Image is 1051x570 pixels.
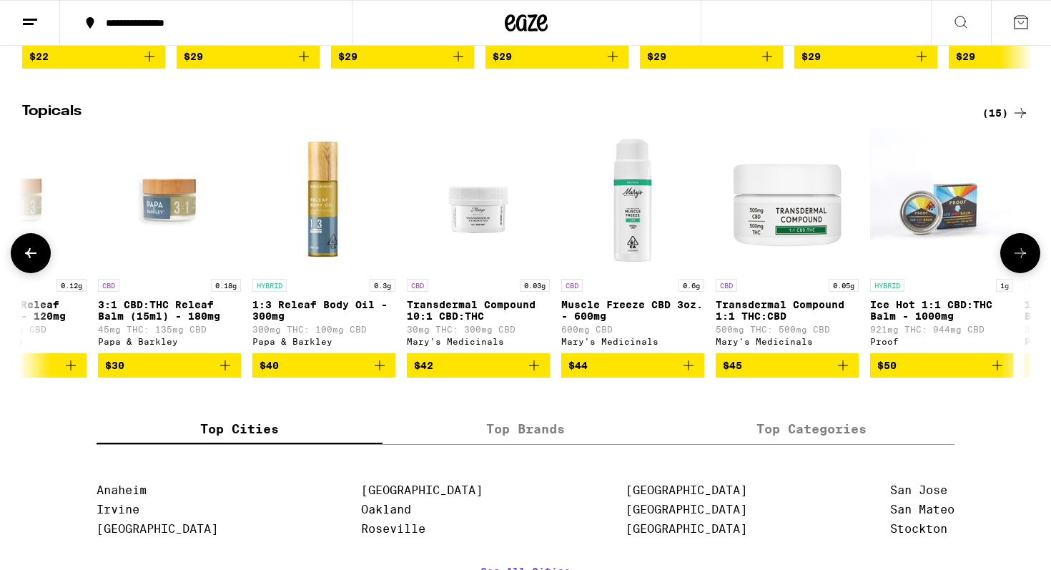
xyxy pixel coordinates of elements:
p: CBD [561,279,583,292]
button: Add to bag [870,353,1013,378]
div: Mary's Medicinals [716,337,859,346]
p: Transdermal Compound 10:1 CBD:THC [407,299,550,322]
a: Anaheim [97,483,147,497]
h2: Topicals [22,104,959,122]
a: [GEOGRAPHIC_DATA] [626,522,747,536]
span: $45 [723,360,742,371]
span: $44 [568,360,588,371]
a: San Jose [890,483,947,497]
a: [GEOGRAPHIC_DATA] [626,503,747,516]
img: Mary's Medicinals - Transdermal Compound 1:1 THC:CBD [716,129,859,272]
a: San Mateo [890,503,954,516]
button: Add to bag [561,353,704,378]
span: Hi. Need any help? [9,10,103,21]
a: [GEOGRAPHIC_DATA] [626,483,747,497]
span: $29 [184,51,203,62]
p: Transdermal Compound 1:1 THC:CBD [716,299,859,322]
div: Papa & Barkley [252,337,395,346]
a: Open page for Transdermal Compound 10:1 CBD:THC from Mary's Medicinals [407,129,550,353]
p: Muscle Freeze CBD 3oz. - 600mg [561,299,704,322]
p: HYBRID [870,279,904,292]
div: Papa & Barkley [98,337,241,346]
img: Papa & Barkley - 1:3 Releaf Body Oil - 300mg [252,129,395,272]
p: 600mg CBD [561,325,704,334]
p: 0.12g [56,279,87,292]
p: HYBRID [252,279,287,292]
p: 300mg THC: 100mg CBD [252,325,395,334]
button: Add to bag [640,44,783,69]
p: CBD [716,279,737,292]
span: $42 [414,360,433,371]
label: Top Cities [97,413,383,444]
span: $29 [801,51,821,62]
p: 921mg THC: 944mg CBD [870,325,1013,334]
button: Add to bag [331,44,474,69]
span: $29 [493,51,512,62]
a: Open page for 1:3 Releaf Body Oil - 300mg from Papa & Barkley [252,129,395,353]
span: $29 [647,51,666,62]
button: Add to bag [177,44,320,69]
p: 0.05g [829,279,859,292]
span: $40 [260,360,279,371]
p: 0.18g [211,279,241,292]
button: Add to bag [98,353,241,378]
p: 1g [996,279,1013,292]
span: $30 [105,360,124,371]
p: CBD [407,279,428,292]
p: 0.3g [370,279,395,292]
p: 1:3 Releaf Body Oil - 300mg [252,299,395,322]
a: (15) [982,104,1029,122]
div: Mary's Medicinals [407,337,550,346]
p: 500mg THC: 500mg CBD [716,325,859,334]
div: Mary's Medicinals [561,337,704,346]
button: Add to bag [252,353,395,378]
p: 0.6g [679,279,704,292]
a: Oakland [361,503,411,516]
a: Open page for Ice Hot 1:1 CBD:THC Balm - 1000mg from Proof [870,129,1013,353]
p: 45mg THC: 135mg CBD [98,325,241,334]
div: tabs [97,413,954,445]
button: Add to bag [794,44,937,69]
p: CBD [98,279,119,292]
p: 30mg THC: 300mg CBD [407,325,550,334]
span: $22 [29,51,49,62]
button: Add to bag [716,353,859,378]
span: $60 [1032,360,1051,371]
button: Add to bag [22,44,165,69]
p: 3:1 CBD:THC Releaf Balm (15ml) - 180mg [98,299,241,322]
img: Mary's Medicinals - Muscle Freeze CBD 3oz. - 600mg [561,129,704,272]
button: Add to bag [485,44,628,69]
button: Add to bag [407,353,550,378]
img: Proof - Ice Hot 1:1 CBD:THC Balm - 1000mg [870,129,1013,272]
a: [GEOGRAPHIC_DATA] [361,483,483,497]
a: Open page for 3:1 CBD:THC Releaf Balm (15ml) - 180mg from Papa & Barkley [98,129,241,353]
img: Papa & Barkley - 3:1 CBD:THC Releaf Balm (15ml) - 180mg [98,129,241,272]
a: Open page for Muscle Freeze CBD 3oz. - 600mg from Mary's Medicinals [561,129,704,353]
span: $29 [338,51,357,62]
a: Irvine [97,503,139,516]
p: 0.03g [520,279,550,292]
a: [GEOGRAPHIC_DATA] [97,522,218,536]
a: Roseville [361,522,425,536]
a: Stockton [890,522,947,536]
p: Ice Hot 1:1 CBD:THC Balm - 1000mg [870,299,1013,322]
label: Top Brands [383,413,668,444]
img: Mary's Medicinals - Transdermal Compound 10:1 CBD:THC [425,129,532,272]
a: Open page for Transdermal Compound 1:1 THC:CBD from Mary's Medicinals [716,129,859,353]
div: Proof [870,337,1013,346]
span: $29 [956,51,975,62]
span: $50 [877,360,897,371]
label: Top Categories [668,413,954,444]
